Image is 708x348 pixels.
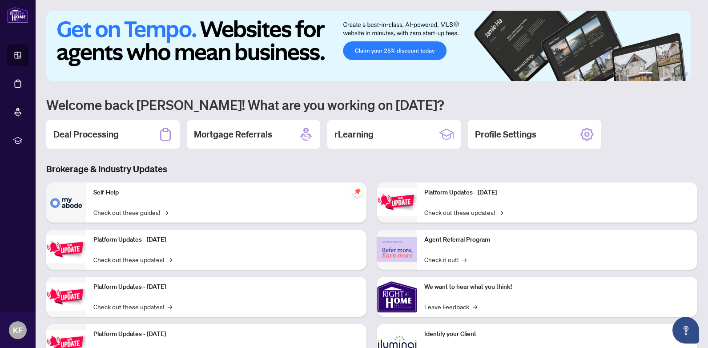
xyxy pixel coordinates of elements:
[352,186,363,197] span: pushpin
[424,188,690,198] p: Platform Updates - [DATE]
[46,283,86,311] img: Platform Updates - July 21, 2025
[46,11,691,81] img: Slide 0
[168,255,172,264] span: →
[473,302,477,312] span: →
[664,72,667,76] button: 3
[377,237,417,262] img: Agent Referral Program
[46,235,86,263] img: Platform Updates - September 16, 2025
[93,188,359,198] p: Self-Help
[424,235,690,245] p: Agent Referral Program
[168,302,172,312] span: →
[672,317,699,344] button: Open asap
[93,302,172,312] a: Check out these updates!→
[499,207,503,217] span: →
[93,255,172,264] a: Check out these updates!→
[93,282,359,292] p: Platform Updates - [DATE]
[164,207,168,217] span: →
[475,128,536,141] h2: Profile Settings
[424,207,503,217] a: Check out these updates!→
[377,188,417,216] img: Platform Updates - June 23, 2025
[424,302,477,312] a: Leave Feedback→
[462,255,467,264] span: →
[424,255,467,264] a: Check it out!→
[334,128,374,141] h2: rLearning
[671,72,674,76] button: 4
[656,72,660,76] button: 2
[93,235,359,245] p: Platform Updates - [DATE]
[194,128,272,141] h2: Mortgage Referrals
[46,96,697,113] h1: Welcome back [PERSON_NAME]! What are you working on [DATE]?
[46,182,86,223] img: Self-Help
[685,72,688,76] button: 6
[46,163,697,175] h3: Brokerage & Industry Updates
[424,282,690,292] p: We want to hear what you think!
[424,329,690,339] p: Identify your Client
[53,128,119,141] h2: Deal Processing
[93,207,168,217] a: Check out these guides!→
[13,324,23,336] span: KF
[678,72,681,76] button: 5
[639,72,653,76] button: 1
[377,277,417,317] img: We want to hear what you think!
[7,7,28,23] img: logo
[93,329,359,339] p: Platform Updates - [DATE]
